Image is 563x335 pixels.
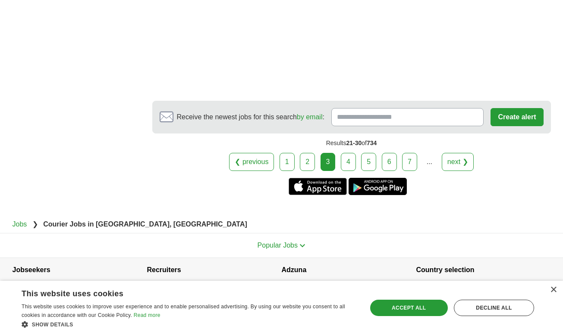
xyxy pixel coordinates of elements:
div: This website uses cookies [22,286,335,299]
span: Receive the newest jobs for this search : [177,112,324,122]
div: ... [421,153,438,171]
img: toggle icon [299,244,305,248]
span: Popular Jobs [258,242,298,249]
h4: Country selection [416,258,551,282]
strong: Courier Jobs in [GEOGRAPHIC_DATA], [GEOGRAPHIC_DATA] [43,220,247,228]
div: Decline all [454,300,534,316]
span: This website uses cookies to improve user experience and to enable personalised advertising. By u... [22,304,345,318]
a: 2 [300,153,315,171]
a: next ❯ [442,153,474,171]
a: Jobs [13,220,27,228]
span: 21-30 [346,140,362,146]
div: Accept all [370,300,448,316]
a: Get the iPhone app [289,178,347,195]
a: Read more, opens a new window [134,312,160,318]
span: Show details [32,322,73,328]
a: ❮ previous [229,153,274,171]
button: Create alert [491,108,543,126]
a: 7 [402,153,417,171]
a: by email [297,113,323,121]
div: 3 [321,153,336,171]
a: 5 [361,153,376,171]
a: Get the Android app [349,178,407,195]
div: Results of [152,133,551,153]
div: Close [550,287,557,293]
a: 4 [341,153,356,171]
span: 734 [367,140,377,146]
a: 1 [280,153,295,171]
a: 6 [382,153,397,171]
span: ❯ [32,220,38,228]
div: Show details [22,320,357,329]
